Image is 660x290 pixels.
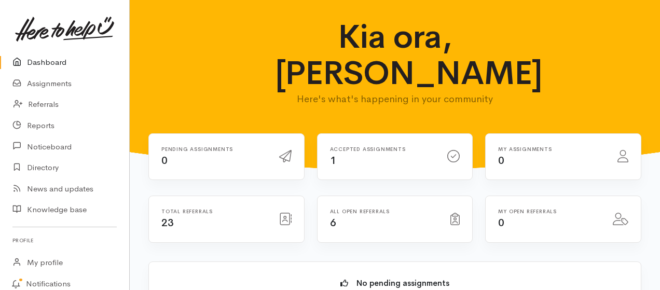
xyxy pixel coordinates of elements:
[498,154,504,167] span: 0
[330,216,336,229] span: 6
[498,216,504,229] span: 0
[161,154,168,167] span: 0
[275,92,515,106] p: Here's what's happening in your community
[330,154,336,167] span: 1
[161,209,267,214] h6: Total referrals
[498,209,600,214] h6: My open referrals
[161,146,267,152] h6: Pending assignments
[330,146,435,152] h6: Accepted assignments
[498,146,605,152] h6: My assignments
[275,19,515,92] h1: Kia ora, [PERSON_NAME]
[330,209,438,214] h6: All open referrals
[356,278,449,288] b: No pending assignments
[161,216,173,229] span: 23
[12,233,117,247] h6: Profile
